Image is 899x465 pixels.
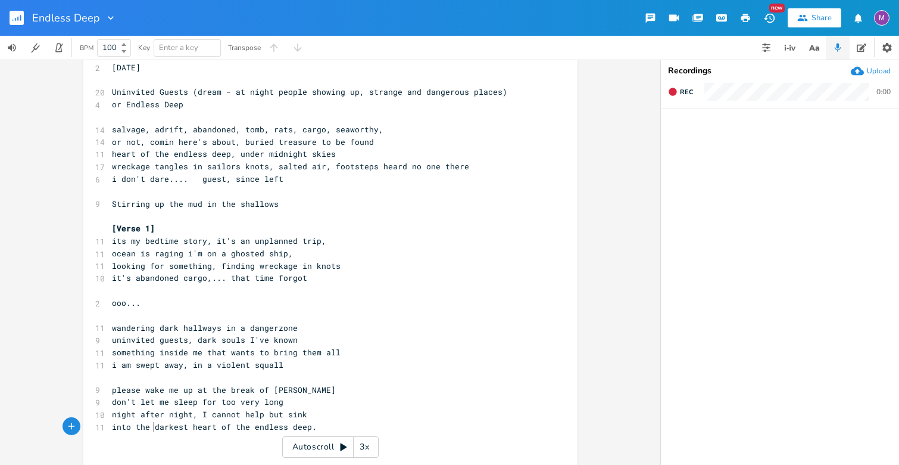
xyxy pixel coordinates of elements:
div: Autoscroll [282,436,379,458]
span: Rec [680,88,693,97]
span: [DATE] [112,62,141,73]
span: ooo... [112,297,141,308]
div: Recordings [668,67,892,75]
div: 0:00 [876,88,891,95]
button: Rec [663,82,698,101]
div: BPM [80,45,93,51]
div: Transpose [228,44,261,51]
span: [Verse 1] [112,223,155,234]
span: something inside me that wants to bring them all [112,347,341,358]
span: wreckage tangles in sailors knots, salted air, footsteps heard no one there [112,161,469,172]
span: into the darkest heart of the endless deep. [112,421,317,432]
span: i am swept away, in a violent squall [112,359,283,370]
span: don't let me sleep for too very long [112,396,283,407]
span: i don't dare.... guest, since left [112,173,283,184]
div: melindameshad [874,10,889,26]
span: Endless Deep [32,13,100,23]
span: please wake me up at the break of [PERSON_NAME] [112,385,336,395]
span: Stirring up the mud in the shallows [112,199,279,209]
span: heart of the endless deep, under midnight skies [112,148,336,159]
span: ocean is raging i'm on a ghosted ship, [112,248,293,259]
span: wandering dark hallways in a dangerzone [112,323,298,333]
span: it's abandoned cargo,... that time forgot [112,272,307,283]
button: New [757,7,781,29]
button: Upload [851,64,891,77]
span: its my bedtime story, it's an unplanned trip, [112,235,326,246]
span: night after night, I cannot help but sink [112,409,307,420]
span: or Endless Deep [112,99,183,110]
span: looking for something, finding wreckage in knots [112,261,341,271]
button: Share [788,8,841,27]
span: uninvited guests, dark souls I've known [112,334,298,345]
div: 3x [354,436,375,458]
span: Uninvited Guests (dream - at night people showing up, strange and dangerous places) [112,86,507,97]
span: Enter a key [159,42,198,53]
div: Upload [867,66,891,76]
span: or not, comin here's about, buried treasure to be found [112,137,374,147]
div: Share [811,13,832,23]
span: salvage, adrift, abandoned, tomb, rats, cargo, seaworthy, [112,124,383,135]
div: New [769,4,785,13]
button: M [874,4,889,32]
div: Key [138,44,150,51]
